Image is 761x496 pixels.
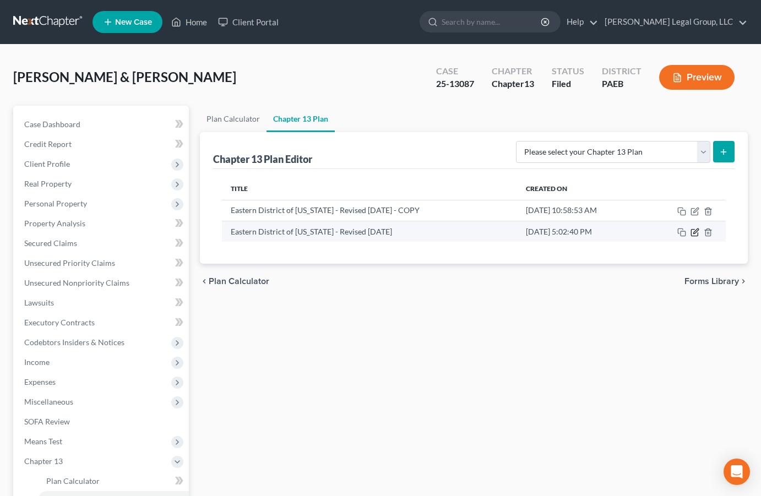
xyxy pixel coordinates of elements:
[15,273,189,293] a: Unsecured Nonpriority Claims
[24,278,129,287] span: Unsecured Nonpriority Claims
[46,476,100,486] span: Plan Calculator
[24,437,62,446] span: Means Test
[517,178,644,200] th: Created On
[24,417,70,426] span: SOFA Review
[15,134,189,154] a: Credit Report
[15,214,189,233] a: Property Analysis
[15,313,189,333] a: Executory Contracts
[24,318,95,327] span: Executory Contracts
[552,65,584,78] div: Status
[15,115,189,134] a: Case Dashboard
[24,179,72,188] span: Real Property
[24,159,70,168] span: Client Profile
[267,106,335,132] a: Chapter 13 Plan
[15,233,189,253] a: Secured Claims
[602,78,642,90] div: PAEB
[222,221,517,242] td: Eastern District of [US_STATE] - Revised [DATE]
[213,12,284,32] a: Client Portal
[659,65,735,90] button: Preview
[24,456,63,466] span: Chapter 13
[24,377,56,386] span: Expenses
[739,277,748,286] i: chevron_right
[602,65,642,78] div: District
[492,78,534,90] div: Chapter
[200,106,267,132] a: Plan Calculator
[222,200,517,221] td: Eastern District of [US_STATE] - Revised [DATE] - COPY
[599,12,747,32] a: [PERSON_NAME] Legal Group, LLC
[200,277,209,286] i: chevron_left
[213,152,312,166] div: Chapter 13 Plan Editor
[209,277,269,286] span: Plan Calculator
[24,238,77,248] span: Secured Claims
[222,178,517,200] th: Title
[24,337,124,347] span: Codebtors Insiders & Notices
[24,219,85,228] span: Property Analysis
[24,258,115,268] span: Unsecured Priority Claims
[524,78,534,89] span: 13
[684,277,748,286] button: Forms Library chevron_right
[24,357,50,367] span: Income
[24,119,80,129] span: Case Dashboard
[15,412,189,432] a: SOFA Review
[436,78,474,90] div: 25-13087
[24,298,54,307] span: Lawsuits
[24,397,73,406] span: Miscellaneous
[15,253,189,273] a: Unsecured Priority Claims
[724,459,750,485] div: Open Intercom Messenger
[115,18,152,26] span: New Case
[442,12,542,32] input: Search by name...
[13,69,236,85] span: [PERSON_NAME] & [PERSON_NAME]
[166,12,213,32] a: Home
[24,199,87,208] span: Personal Property
[37,471,189,491] a: Plan Calculator
[200,277,269,286] button: chevron_left Plan Calculator
[436,65,474,78] div: Case
[552,78,584,90] div: Filed
[684,277,739,286] span: Forms Library
[24,139,72,149] span: Credit Report
[15,293,189,313] a: Lawsuits
[492,65,534,78] div: Chapter
[517,200,644,221] td: [DATE] 10:58:53 AM
[561,12,598,32] a: Help
[517,221,644,242] td: [DATE] 5:02:40 PM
